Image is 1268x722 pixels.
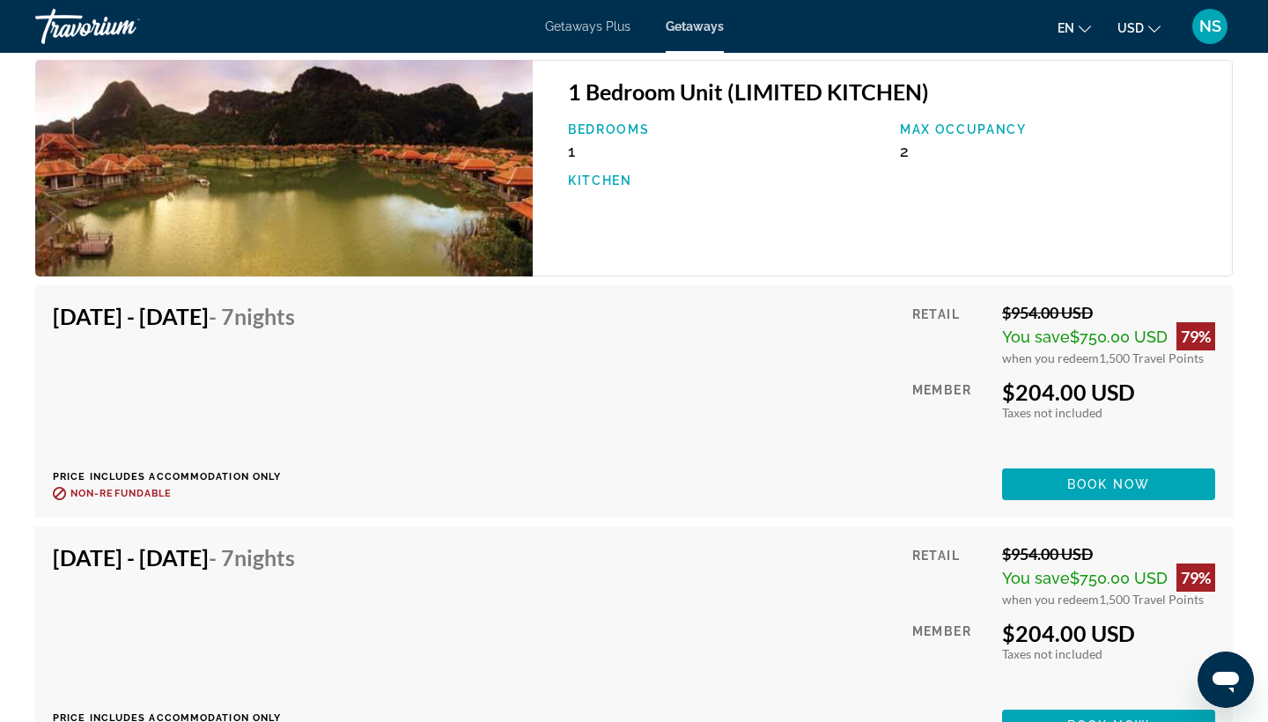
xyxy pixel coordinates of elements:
span: $750.00 USD [1070,569,1168,587]
span: when you redeem [1002,592,1099,607]
span: NS [1199,18,1221,35]
span: - 7 [209,544,295,571]
div: $954.00 USD [1002,303,1215,322]
img: Bor Saen Villa Resort [35,60,533,276]
button: Change language [1058,15,1091,41]
span: 2 [900,142,909,160]
span: when you redeem [1002,350,1099,365]
span: You save [1002,328,1070,346]
button: Change currency [1117,15,1161,41]
span: Book now [1067,477,1151,491]
span: Nights [234,303,295,329]
h4: [DATE] - [DATE] [53,303,295,329]
button: Book now [1002,468,1215,500]
a: Travorium [35,4,211,49]
a: Getaways [666,19,724,33]
span: 1,500 Travel Points [1099,592,1204,607]
p: Kitchen [568,173,882,188]
h3: 1 Bedroom Unit (LIMITED KITCHEN) [568,78,1214,105]
p: Price includes accommodation only [53,471,308,483]
div: $954.00 USD [1002,544,1215,564]
span: You save [1002,569,1070,587]
div: 79% [1176,564,1215,592]
h4: [DATE] - [DATE] [53,544,295,571]
iframe: Button to launch messaging window [1198,652,1254,708]
span: - 7 [209,303,295,329]
div: $204.00 USD [1002,620,1215,646]
div: $204.00 USD [1002,379,1215,405]
p: Max Occupancy [900,122,1214,136]
p: Bedrooms [568,122,882,136]
span: en [1058,21,1074,35]
span: Taxes not included [1002,405,1102,420]
div: Member [912,620,989,696]
span: Taxes not included [1002,646,1102,661]
span: 1 [568,142,575,160]
span: Non-refundable [70,488,172,499]
div: Retail [912,544,989,607]
div: Member [912,379,989,455]
span: $750.00 USD [1070,328,1168,346]
a: Getaways Plus [545,19,630,33]
button: User Menu [1187,8,1233,45]
span: Nights [234,544,295,571]
span: USD [1117,21,1144,35]
div: 79% [1176,322,1215,350]
div: Retail [912,303,989,365]
span: 1,500 Travel Points [1099,350,1204,365]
